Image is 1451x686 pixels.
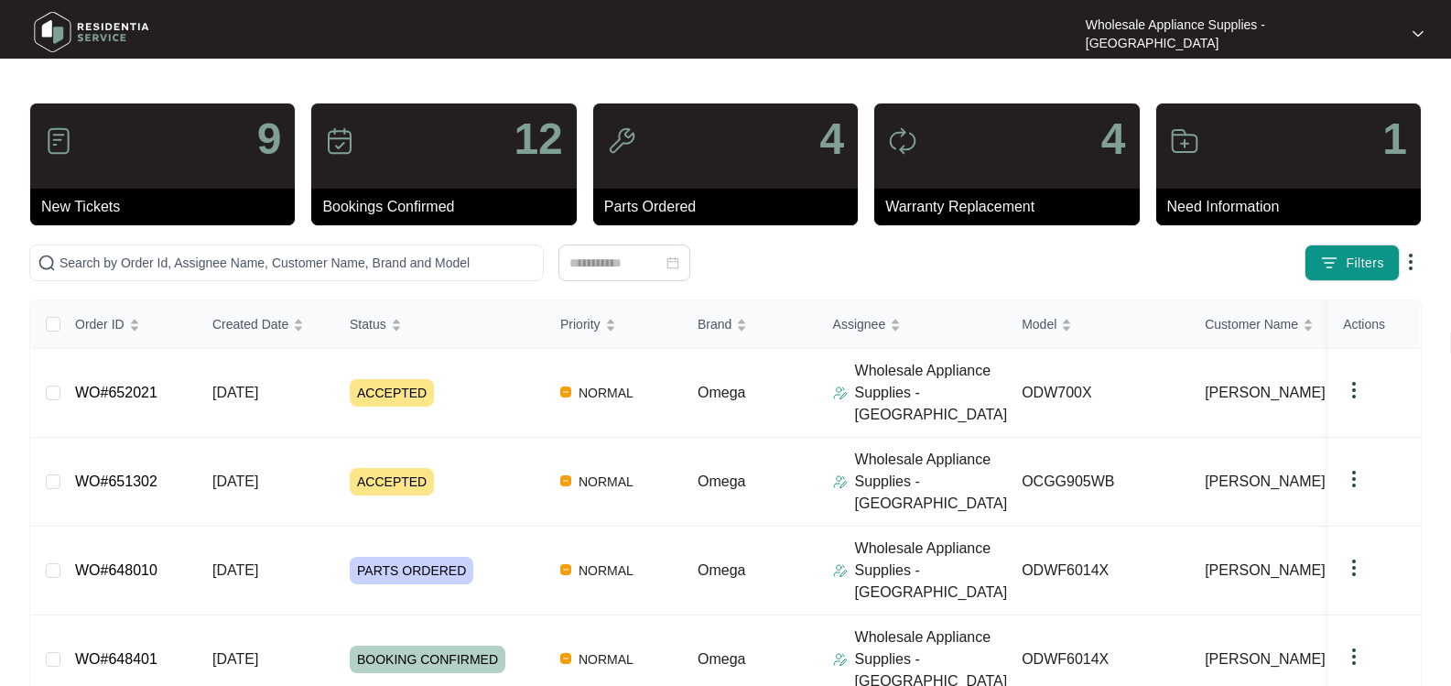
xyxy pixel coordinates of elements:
[683,300,818,349] th: Brand
[833,474,848,489] img: Assigner Icon
[571,382,641,404] span: NORMAL
[698,385,745,400] span: Omega
[350,468,434,495] span: ACCEPTED
[1101,117,1126,161] p: 4
[1400,251,1422,273] img: dropdown arrow
[571,560,641,582] span: NORMAL
[698,651,745,667] span: Omega
[1205,314,1298,334] span: Customer Name
[350,557,473,584] span: PARTS ORDERED
[560,653,571,664] img: Vercel Logo
[212,474,258,489] span: [DATE]
[855,538,1008,604] p: Wholesale Appliance Supplies - [GEOGRAPHIC_DATA]
[325,126,354,156] img: icon
[885,196,1139,218] p: Warranty Replacement
[60,300,198,349] th: Order ID
[257,117,282,161] p: 9
[75,562,157,578] a: WO#648010
[1190,300,1373,349] th: Customer Name
[322,196,576,218] p: Bookings Confirmed
[212,651,258,667] span: [DATE]
[350,314,386,334] span: Status
[1022,314,1056,334] span: Model
[1167,196,1421,218] p: Need Information
[571,471,641,493] span: NORMAL
[1343,379,1365,401] img: dropdown arrow
[1086,16,1396,52] p: Wholesale Appliance Supplies - [GEOGRAPHIC_DATA]
[604,196,858,218] p: Parts Ordered
[1382,117,1407,161] p: 1
[1413,29,1424,38] img: dropdown arrow
[819,117,844,161] p: 4
[212,562,258,578] span: [DATE]
[560,314,601,334] span: Priority
[75,651,157,667] a: WO#648401
[1328,300,1420,349] th: Actions
[888,126,917,156] img: icon
[1205,648,1326,670] span: [PERSON_NAME]
[1205,471,1326,493] span: [PERSON_NAME]
[1343,646,1365,668] img: dropdown arrow
[44,126,73,156] img: icon
[833,652,848,667] img: Assigner Icon
[514,117,562,161] p: 12
[1007,349,1190,438] td: ODW700X
[698,474,745,489] span: Omega
[546,300,683,349] th: Priority
[350,646,505,673] span: BOOKING CONFIRMED
[75,474,157,489] a: WO#651302
[698,314,731,334] span: Brand
[560,475,571,486] img: Vercel Logo
[335,300,546,349] th: Status
[1007,438,1190,527] td: OCGG905WB
[1346,254,1384,273] span: Filters
[571,648,641,670] span: NORMAL
[1205,382,1326,404] span: [PERSON_NAME]
[198,300,335,349] th: Created Date
[1007,300,1190,349] th: Model
[560,564,571,575] img: Vercel Logo
[855,360,1008,426] p: Wholesale Appliance Supplies - [GEOGRAPHIC_DATA]
[1170,126,1199,156] img: icon
[1343,557,1365,579] img: dropdown arrow
[607,126,636,156] img: icon
[1343,468,1365,490] img: dropdown arrow
[833,386,848,400] img: Assigner Icon
[833,563,848,578] img: Assigner Icon
[212,385,258,400] span: [DATE]
[212,314,288,334] span: Created Date
[1305,245,1400,281] button: filter iconFilters
[27,5,156,60] img: residentia service logo
[41,196,295,218] p: New Tickets
[560,387,571,397] img: Vercel Logo
[818,300,1008,349] th: Assignee
[1205,560,1326,582] span: [PERSON_NAME]
[1320,254,1338,272] img: filter icon
[60,253,536,273] input: Search by Order Id, Assignee Name, Customer Name, Brand and Model
[833,314,886,334] span: Assignee
[75,385,157,400] a: WO#652021
[38,254,56,272] img: search-icon
[855,449,1008,515] p: Wholesale Appliance Supplies - [GEOGRAPHIC_DATA]
[698,562,745,578] span: Omega
[1007,527,1190,615] td: ODWF6014X
[75,314,125,334] span: Order ID
[350,379,434,407] span: ACCEPTED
